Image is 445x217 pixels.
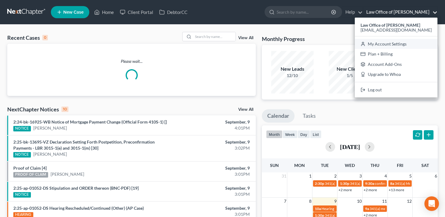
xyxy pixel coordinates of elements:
[329,73,371,79] div: 1/5
[359,172,362,180] span: 3
[13,185,139,191] a: 2:25-ap-01052-DS Stipulation and ORDER thereon (BNC-PDF) [19]
[381,198,387,205] span: 11
[51,171,84,177] a: [PERSON_NAME]
[342,7,363,18] a: Help
[434,172,438,180] span: 6
[390,181,394,186] span: 8a
[13,119,167,124] a: 2:24-bk-16925-WB Notice of Mortgage Payment Change (Official Form 410S-1) []
[389,188,404,192] a: +13 more
[345,163,355,168] span: Wed
[13,139,155,151] a: 2:25-bk-13695-VZ Declaration Setting Forth Postpetition, Preconfirmation Payments - LBR 3015-1(e)...
[375,181,443,186] span: confirmation hearing for [PERSON_NAME]
[340,144,360,150] h2: [DATE]
[175,125,250,131] div: 4:01PM
[297,109,321,123] a: Tasks
[175,191,250,197] div: 3:01PM
[262,35,305,42] h3: Monthly Progress
[371,163,379,168] span: Thu
[7,106,68,113] div: NextChapter Notices
[424,196,439,211] div: Open Intercom Messenger
[315,206,321,211] span: 10a
[363,7,437,18] a: Law Office of [PERSON_NAME]
[321,163,329,168] span: Tue
[421,163,429,168] span: Sat
[7,34,48,41] div: Recent Cases
[277,6,332,18] input: Search by name...
[406,198,412,205] span: 12
[271,73,314,79] div: 12/10
[283,198,287,205] span: 7
[13,126,31,131] div: NOTICE
[384,172,387,180] span: 4
[13,192,31,198] div: NOTICE
[175,165,250,171] div: September, 9
[365,181,374,186] span: 9:30a
[361,22,420,28] strong: Law Office of [PERSON_NAME]
[350,181,408,186] span: 341(a) meeting for [PERSON_NAME]
[175,171,250,177] div: 3:01PM
[364,188,377,192] a: +2 more
[7,58,256,64] p: Please wait...
[156,7,190,18] a: DebtorCC
[294,163,305,168] span: Mon
[42,35,48,40] div: 0
[334,198,337,205] span: 9
[409,172,412,180] span: 5
[281,172,287,180] span: 31
[175,185,250,191] div: September, 9
[334,172,337,180] span: 2
[117,7,156,18] a: Client Portal
[175,119,250,125] div: September, 9
[238,107,253,112] a: View All
[397,163,403,168] span: Fri
[361,27,432,32] span: [EMAIL_ADDRESS][DOMAIN_NAME]
[298,130,310,138] button: day
[175,205,250,211] div: September, 9
[63,10,84,15] span: New Case
[315,181,324,186] span: 2:30p
[91,7,117,18] a: Home
[33,151,67,157] a: [PERSON_NAME]
[13,165,47,171] a: Proof of Claim [4]
[193,32,236,41] input: Search by name...
[308,172,312,180] span: 1
[355,18,437,97] div: Law Office of [PERSON_NAME]
[355,39,437,49] a: My Account Settings
[266,130,282,138] button: month
[356,198,362,205] span: 10
[355,59,437,70] a: Account Add-Ons
[355,70,437,80] a: Upgrade to Whoa
[355,85,437,95] a: Log out
[262,109,295,123] a: Calendar
[321,206,401,211] span: Hearing for [PERSON_NAME] & [PERSON_NAME]
[308,198,312,205] span: 8
[329,66,371,73] div: New Clients
[282,130,298,138] button: week
[365,206,369,211] span: 9a
[270,163,279,168] span: Sun
[175,145,250,151] div: 3:02PM
[370,206,428,211] span: 341(a) meeting for [PERSON_NAME]
[310,130,321,138] button: list
[238,36,253,40] a: View All
[325,181,383,186] span: 341(a) meeting for [PERSON_NAME]
[340,181,349,186] span: 1:30p
[33,125,67,131] a: [PERSON_NAME]
[61,107,68,112] div: 10
[271,66,314,73] div: New Leads
[338,188,352,192] a: +2 more
[13,172,48,178] div: PROOF OF CLAIM
[13,205,144,211] a: 2:25-ap-01052-DS Hearing Rescheduled/Continued (Other) (AP Case)
[13,152,31,158] div: NOTICE
[355,49,437,59] a: Plan + Billing
[175,139,250,145] div: September, 9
